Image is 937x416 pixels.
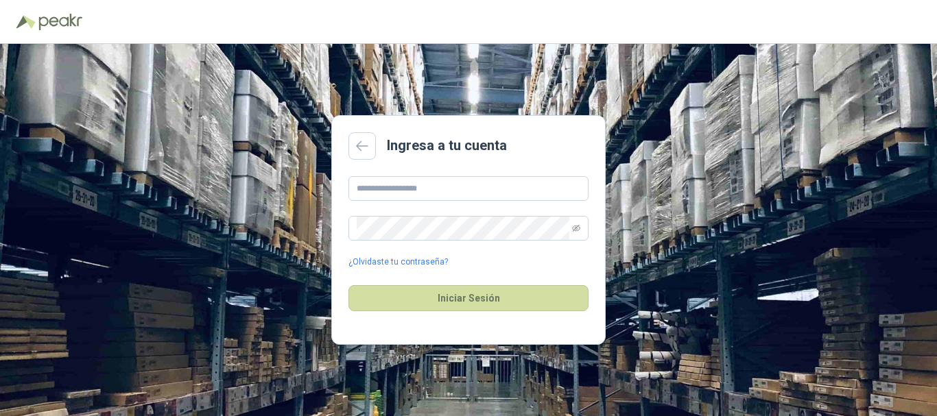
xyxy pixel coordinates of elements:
span: eye-invisible [572,224,580,232]
a: ¿Olvidaste tu contraseña? [348,256,448,269]
img: Peakr [38,14,82,30]
button: Iniciar Sesión [348,285,589,311]
img: Logo [16,15,36,29]
h2: Ingresa a tu cuenta [387,135,507,156]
